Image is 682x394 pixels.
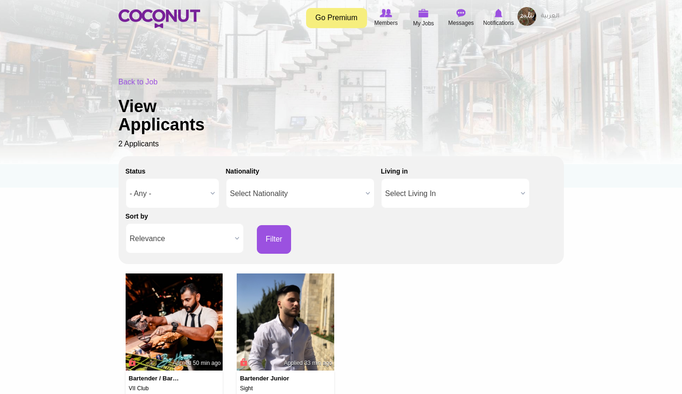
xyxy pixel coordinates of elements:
[419,9,429,17] img: My Jobs
[374,18,397,28] span: Members
[240,386,331,392] h5: Sight
[126,167,146,176] label: Status
[380,9,392,17] img: Browse Members
[119,77,564,150] div: 2 Applicants
[448,18,474,28] span: Messages
[127,357,136,367] span: Connect to Unlock the Profile
[237,273,334,371] img: Fouad El Halabi's picture
[129,386,220,392] h5: VII Club
[129,375,183,382] h4: Bartender / Barmaid
[257,225,292,254] button: Filter
[130,179,207,209] span: - Any -
[306,8,367,28] a: Go Premium
[405,7,442,29] a: My Jobs My Jobs
[119,97,236,134] h1: View Applicants
[239,357,247,367] span: Connect to Unlock the Profile
[367,7,405,29] a: Browse Members Members
[119,78,158,86] a: Back to Job
[413,19,434,28] span: My Jobs
[480,7,517,29] a: Notifications Notifications
[457,9,466,17] img: Messages
[226,167,260,176] label: Nationality
[495,9,502,17] img: Notifications
[385,179,517,209] span: Select Living In
[240,375,294,382] h4: Bartender Junior
[483,18,514,28] span: Notifications
[536,7,564,26] a: العربية
[126,212,148,221] label: Sort by
[230,179,362,209] span: Select Nationality
[126,273,223,371] img: Upendra Sulochana's picture
[130,224,231,254] span: Relevance
[119,9,200,28] img: Home
[381,167,408,176] label: Living in
[442,7,480,29] a: Messages Messages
